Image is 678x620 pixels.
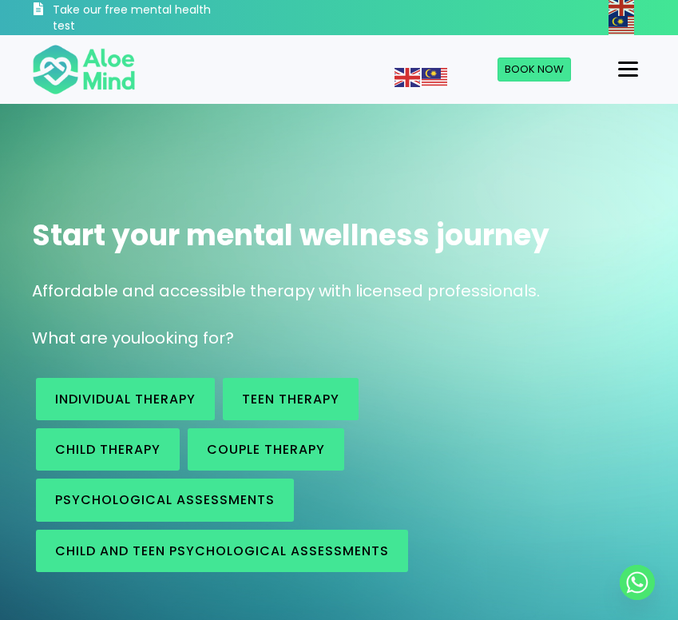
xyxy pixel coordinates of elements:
a: Teen Therapy [223,378,359,420]
img: en [395,68,420,87]
button: Menu [612,56,644,83]
a: Malay [422,69,449,85]
span: Psychological assessments [55,491,275,509]
a: Couple therapy [188,428,344,471]
span: Couple therapy [207,440,325,459]
span: What are you [32,327,141,349]
a: Psychological assessments [36,479,294,521]
span: Individual therapy [55,390,196,408]
a: Child and Teen Psychological assessments [36,530,408,572]
img: Aloe mind Logo [32,43,136,96]
span: Child and Teen Psychological assessments [55,542,389,560]
a: Individual therapy [36,378,215,420]
a: Book Now [498,58,571,81]
a: Malay [609,17,636,33]
p: Affordable and accessible therapy with licensed professionals. [32,280,646,303]
img: ms [609,16,634,35]
span: Child Therapy [55,440,161,459]
img: ms [422,68,447,87]
a: Whatsapp [620,565,655,600]
a: English [395,69,422,85]
span: Start your mental wellness journey [32,215,549,256]
a: Child Therapy [36,428,180,471]
h3: Take our free mental health test [53,2,216,34]
a: Take our free mental health test [32,1,216,35]
span: Teen Therapy [242,390,339,408]
span: Book Now [505,62,564,77]
span: looking for? [141,327,234,349]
